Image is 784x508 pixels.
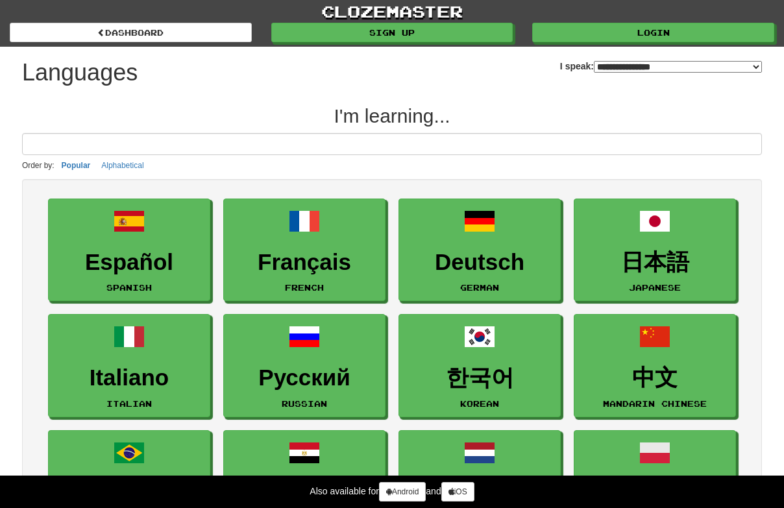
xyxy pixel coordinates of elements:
[581,365,729,391] h3: 中文
[560,60,762,73] label: I speak:
[22,60,138,86] h1: Languages
[223,199,386,302] a: FrançaisFrench
[460,283,499,292] small: German
[230,365,378,391] h3: Русский
[285,283,324,292] small: French
[406,250,554,275] h3: Deutsch
[58,158,95,173] button: Popular
[460,399,499,408] small: Korean
[594,61,762,73] select: I speak:
[48,199,210,302] a: EspañolSpanish
[223,314,386,417] a: РусскийRussian
[230,250,378,275] h3: Français
[106,399,152,408] small: Italian
[55,365,203,391] h3: Italiano
[97,158,147,173] button: Alphabetical
[603,399,707,408] small: Mandarin Chinese
[581,250,729,275] h3: 日本語
[55,250,203,275] h3: Español
[10,23,252,42] a: dashboard
[629,283,681,292] small: Japanese
[532,23,774,42] a: Login
[398,199,561,302] a: DeutschGerman
[282,399,327,408] small: Russian
[398,314,561,417] a: 한국어Korean
[441,482,474,502] a: iOS
[48,314,210,417] a: ItalianoItalian
[574,314,736,417] a: 中文Mandarin Chinese
[574,199,736,302] a: 日本語Japanese
[106,283,152,292] small: Spanish
[271,23,513,42] a: Sign up
[22,161,55,170] small: Order by:
[22,105,762,127] h2: I'm learning...
[379,482,426,502] a: Android
[406,365,554,391] h3: 한국어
